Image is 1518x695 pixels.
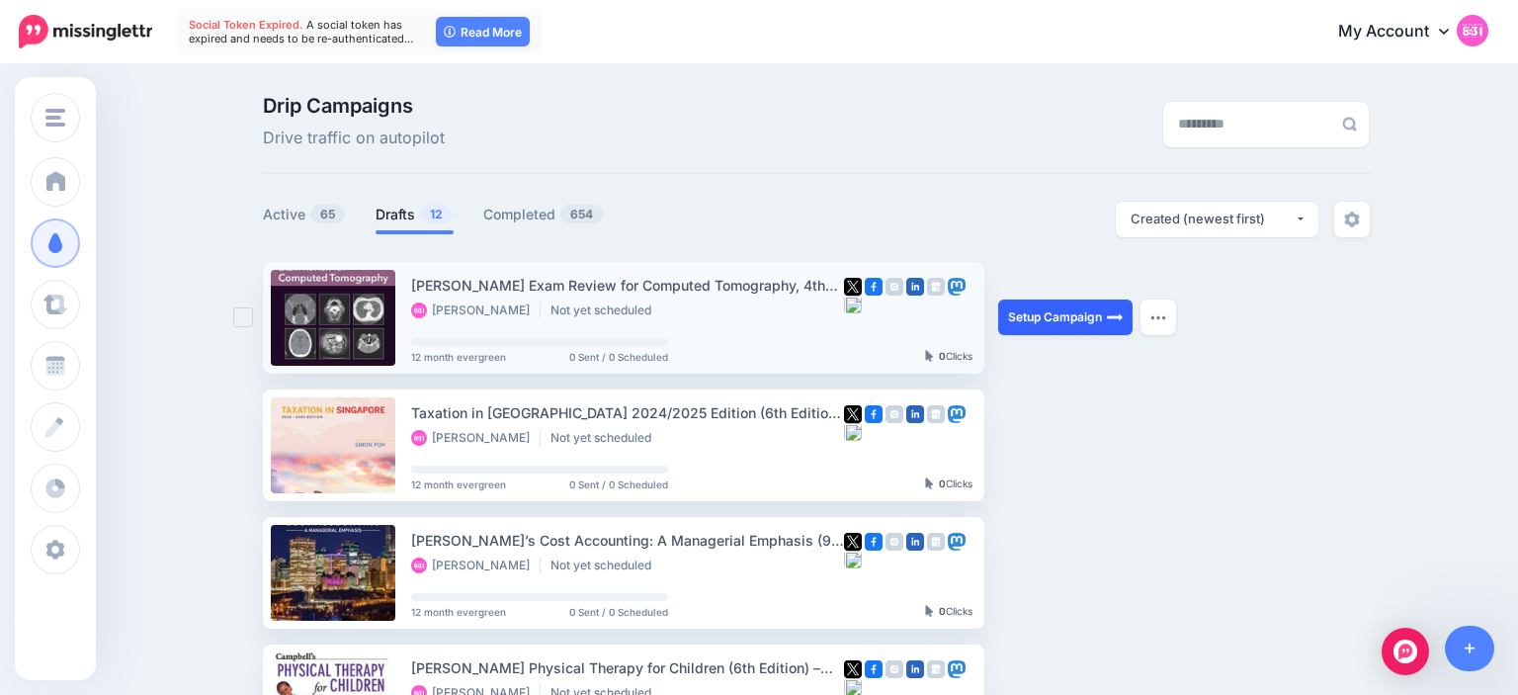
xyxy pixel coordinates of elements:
img: linkedin-square.png [906,533,924,551]
img: linkedin-square.png [906,405,924,423]
li: [PERSON_NAME] [411,430,541,446]
span: 0 Sent / 0 Scheduled [569,479,668,489]
img: instagram-grey-square.png [885,660,903,678]
img: menu.png [45,109,65,127]
img: mastodon-square.png [948,278,966,296]
div: Taxation in [GEOGRAPHIC_DATA] 2024/2025 Edition (6th Edition) – eBook [411,401,844,424]
div: [PERSON_NAME] Exam Review for Computed Tomography, 4th Edition – PDF eBook [411,274,844,297]
div: Created (newest first) [1131,210,1295,228]
span: Social Token Expired. [189,18,303,32]
div: Clicks [925,351,972,363]
span: Drip Campaigns [263,96,445,116]
img: pointer-grey-darker.png [925,605,934,617]
img: facebook-square.png [865,660,883,678]
img: settings-grey.png [1344,212,1360,227]
div: Clicks [925,478,972,490]
img: instagram-grey-square.png [885,533,903,551]
img: pointer-grey-darker.png [925,350,934,362]
img: bluesky-grey-square.png [844,296,862,313]
img: twitter-square.png [844,533,862,551]
img: google_business-grey-square.png [927,278,945,296]
a: Drafts12 [376,203,454,226]
img: pointer-grey-darker.png [925,478,934,489]
li: Not yet scheduled [550,430,661,446]
a: Active65 [263,203,346,226]
img: linkedin-square.png [906,278,924,296]
img: bluesky-grey-square.png [844,551,862,568]
li: [PERSON_NAME] [411,558,541,573]
img: twitter-square.png [844,660,862,678]
img: dots.png [1150,314,1166,320]
img: bluesky-grey-square.png [844,423,862,441]
img: google_business-grey-square.png [927,405,945,423]
a: My Account [1318,8,1488,56]
div: Clicks [925,606,972,618]
span: 0 Sent / 0 Scheduled [569,607,668,617]
li: Not yet scheduled [550,558,661,573]
span: 12 month evergreen [411,352,506,362]
li: [PERSON_NAME] [411,303,541,318]
img: facebook-square.png [865,278,883,296]
a: Read More [436,17,530,46]
div: [PERSON_NAME] Physical Therapy for Children (6th Edition) – eBook [411,656,844,679]
img: instagram-grey-square.png [885,278,903,296]
img: mastodon-square.png [948,405,966,423]
span: 12 [420,205,453,223]
span: 65 [310,205,345,223]
img: facebook-square.png [865,405,883,423]
span: 12 month evergreen [411,607,506,617]
img: twitter-square.png [844,278,862,296]
img: arrow-long-right-white.png [1107,309,1123,325]
img: google_business-grey-square.png [927,660,945,678]
img: facebook-square.png [865,533,883,551]
div: [PERSON_NAME]’s Cost Accounting: A Managerial Emphasis (9th Canadian Edition) – eBook [411,529,844,552]
a: Completed654 [483,203,604,226]
img: twitter-square.png [844,405,862,423]
b: 0 [939,605,946,617]
div: Open Intercom Messenger [1382,628,1429,675]
span: 654 [560,205,603,223]
img: google_business-grey-square.png [927,533,945,551]
b: 0 [939,478,946,489]
li: Not yet scheduled [550,303,661,318]
img: linkedin-square.png [906,660,924,678]
span: A social token has expired and needs to be re-authenticated… [189,18,414,45]
span: 0 Sent / 0 Scheduled [569,352,668,362]
img: mastodon-square.png [948,660,966,678]
img: instagram-grey-square.png [885,405,903,423]
img: mastodon-square.png [948,533,966,551]
span: Drive traffic on autopilot [263,126,445,151]
button: Created (newest first) [1116,202,1318,237]
span: 12 month evergreen [411,479,506,489]
img: Missinglettr [19,15,152,48]
b: 0 [939,350,946,362]
img: search-grey-6.png [1342,117,1357,131]
a: Setup Campaign [998,300,1133,335]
